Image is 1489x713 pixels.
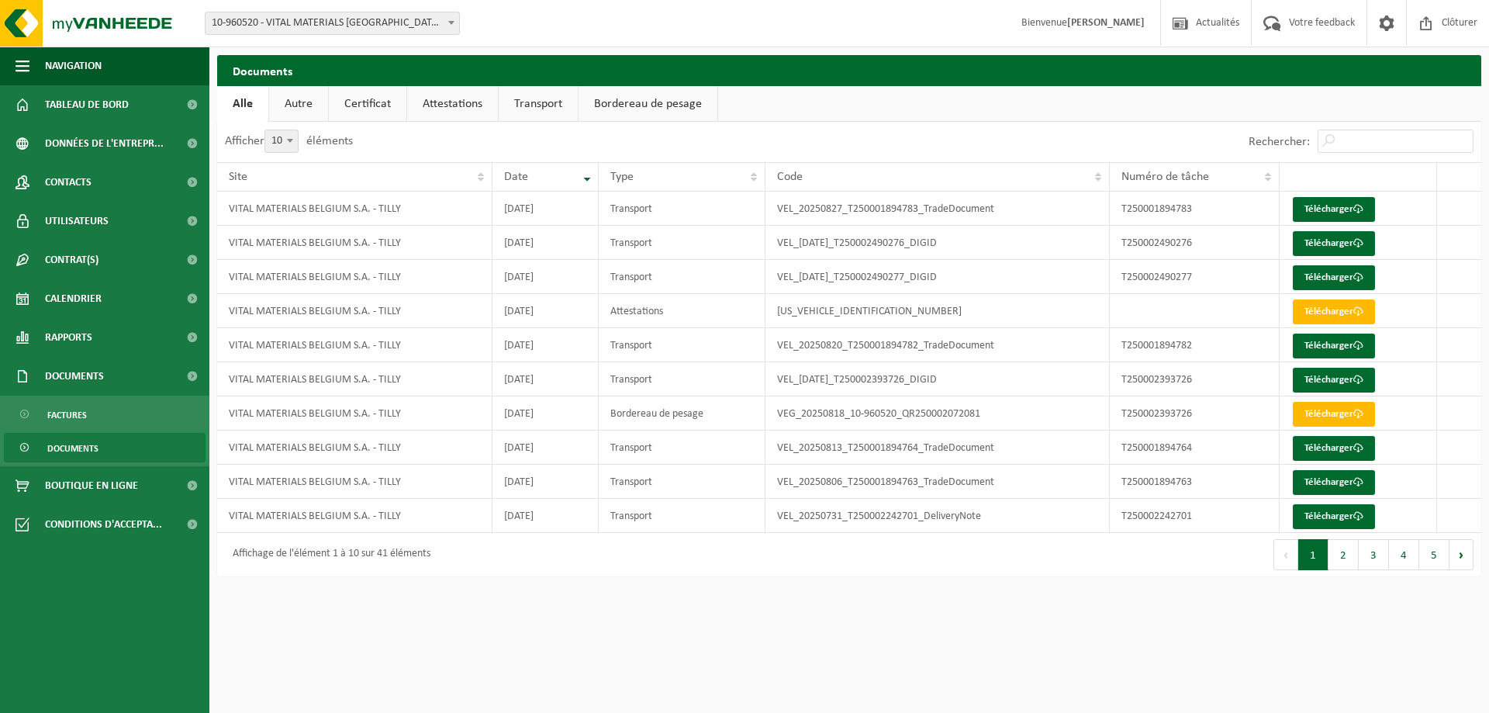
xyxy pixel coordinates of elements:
[217,192,492,226] td: VITAL MATERIALS BELGIUM S.A. - TILLY
[45,85,129,124] span: Tableau de bord
[45,241,98,279] span: Contrat(s)
[492,226,599,260] td: [DATE]
[1419,539,1449,570] button: 5
[492,499,599,533] td: [DATE]
[264,130,299,153] span: 10
[45,357,104,396] span: Documents
[217,465,492,499] td: VITAL MATERIALS BELGIUM S.A. - TILLY
[1293,436,1375,461] a: Télécharger
[1249,136,1310,148] label: Rechercher:
[1110,260,1280,294] td: T250002490277
[1110,465,1280,499] td: T250001894763
[492,260,599,294] td: [DATE]
[1359,539,1389,570] button: 3
[1293,197,1375,222] a: Télécharger
[45,466,138,505] span: Boutique en ligne
[45,318,92,357] span: Rapports
[765,294,1110,328] td: [US_VEHICLE_IDENTIFICATION_NUMBER]
[765,260,1110,294] td: VEL_[DATE]_T250002490277_DIGID
[4,433,206,462] a: Documents
[599,192,765,226] td: Transport
[765,226,1110,260] td: VEL_[DATE]_T250002490276_DIGID
[217,431,492,465] td: VITAL MATERIALS BELGIUM S.A. - TILLY
[599,465,765,499] td: Transport
[4,400,206,429] a: Factures
[492,328,599,362] td: [DATE]
[599,294,765,328] td: Attestations
[1110,431,1280,465] td: T250001894764
[1293,504,1375,529] a: Télécharger
[599,499,765,533] td: Transport
[1110,396,1280,431] td: T250002393726
[45,279,102,318] span: Calendrier
[1293,368,1375,393] a: Télécharger
[45,202,109,241] span: Utilisateurs
[45,47,102,85] span: Navigation
[492,396,599,431] td: [DATE]
[217,260,492,294] td: VITAL MATERIALS BELGIUM S.A. - TILLY
[1110,362,1280,396] td: T250002393726
[47,434,98,463] span: Documents
[217,362,492,396] td: VITAL MATERIALS BELGIUM S.A. - TILLY
[1293,470,1375,495] a: Télécharger
[1389,539,1419,570] button: 4
[45,124,164,163] span: Données de l'entrepr...
[765,499,1110,533] td: VEL_20250731_T250002242701_DeliveryNote
[765,362,1110,396] td: VEL_[DATE]_T250002393726_DIGID
[599,396,765,431] td: Bordereau de pesage
[1110,499,1280,533] td: T250002242701
[217,294,492,328] td: VITAL MATERIALS BELGIUM S.A. - TILLY
[777,171,803,183] span: Code
[599,431,765,465] td: Transport
[1293,334,1375,358] a: Télécharger
[1293,299,1375,324] a: Télécharger
[45,505,162,544] span: Conditions d'accepta...
[492,192,599,226] td: [DATE]
[499,86,578,122] a: Transport
[217,328,492,362] td: VITAL MATERIALS BELGIUM S.A. - TILLY
[1273,539,1298,570] button: Previous
[269,86,328,122] a: Autre
[765,328,1110,362] td: VEL_20250820_T250001894782_TradeDocument
[205,12,460,35] span: 10-960520 - VITAL MATERIALS BELGIUM S.A. - TILLY
[492,362,599,396] td: [DATE]
[765,465,1110,499] td: VEL_20250806_T250001894763_TradeDocument
[1110,328,1280,362] td: T250001894782
[217,499,492,533] td: VITAL MATERIALS BELGIUM S.A. - TILLY
[1110,192,1280,226] td: T250001894783
[1121,171,1209,183] span: Numéro de tâche
[599,260,765,294] td: Transport
[265,130,298,152] span: 10
[1449,539,1473,570] button: Next
[504,171,528,183] span: Date
[47,400,87,430] span: Factures
[610,171,634,183] span: Type
[217,86,268,122] a: Alle
[229,171,247,183] span: Site
[1293,231,1375,256] a: Télécharger
[1293,402,1375,427] a: Télécharger
[579,86,717,122] a: Bordereau de pesage
[1328,539,1359,570] button: 2
[492,431,599,465] td: [DATE]
[206,12,459,34] span: 10-960520 - VITAL MATERIALS BELGIUM S.A. - TILLY
[765,396,1110,431] td: VEG_20250818_10-960520_QR250002072081
[765,192,1110,226] td: VEL_20250827_T250001894783_TradeDocument
[45,163,92,202] span: Contacts
[492,465,599,499] td: [DATE]
[217,396,492,431] td: VITAL MATERIALS BELGIUM S.A. - TILLY
[217,55,1481,85] h2: Documents
[1298,539,1328,570] button: 1
[329,86,406,122] a: Certificat
[217,226,492,260] td: VITAL MATERIALS BELGIUM S.A. - TILLY
[599,362,765,396] td: Transport
[765,431,1110,465] td: VEL_20250813_T250001894764_TradeDocument
[1067,17,1145,29] strong: [PERSON_NAME]
[1110,226,1280,260] td: T250002490276
[225,135,353,147] label: Afficher éléments
[225,541,430,569] div: Affichage de l'élément 1 à 10 sur 41 éléments
[599,328,765,362] td: Transport
[599,226,765,260] td: Transport
[407,86,498,122] a: Attestations
[492,294,599,328] td: [DATE]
